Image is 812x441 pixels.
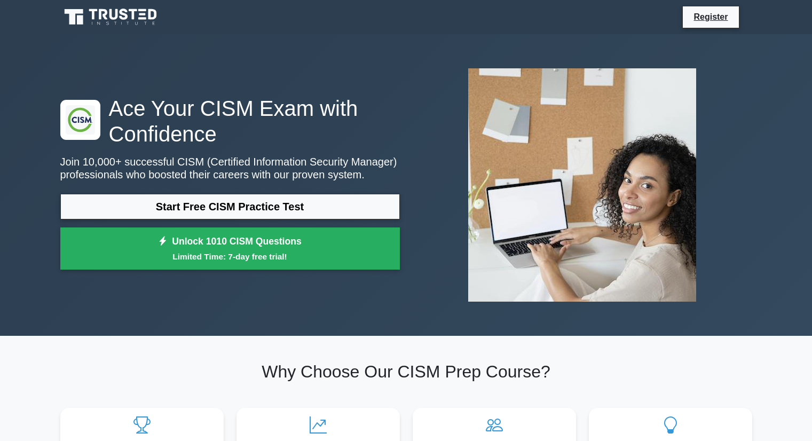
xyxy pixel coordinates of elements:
p: Join 10,000+ successful CISM (Certified Information Security Manager) professionals who boosted t... [60,155,400,181]
a: Start Free CISM Practice Test [60,194,400,219]
small: Limited Time: 7-day free trial! [74,250,387,263]
a: Register [687,10,734,23]
h1: Ace Your CISM Exam with Confidence [60,96,400,147]
h2: Why Choose Our CISM Prep Course? [60,361,752,382]
a: Unlock 1010 CISM QuestionsLimited Time: 7-day free trial! [60,227,400,270]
